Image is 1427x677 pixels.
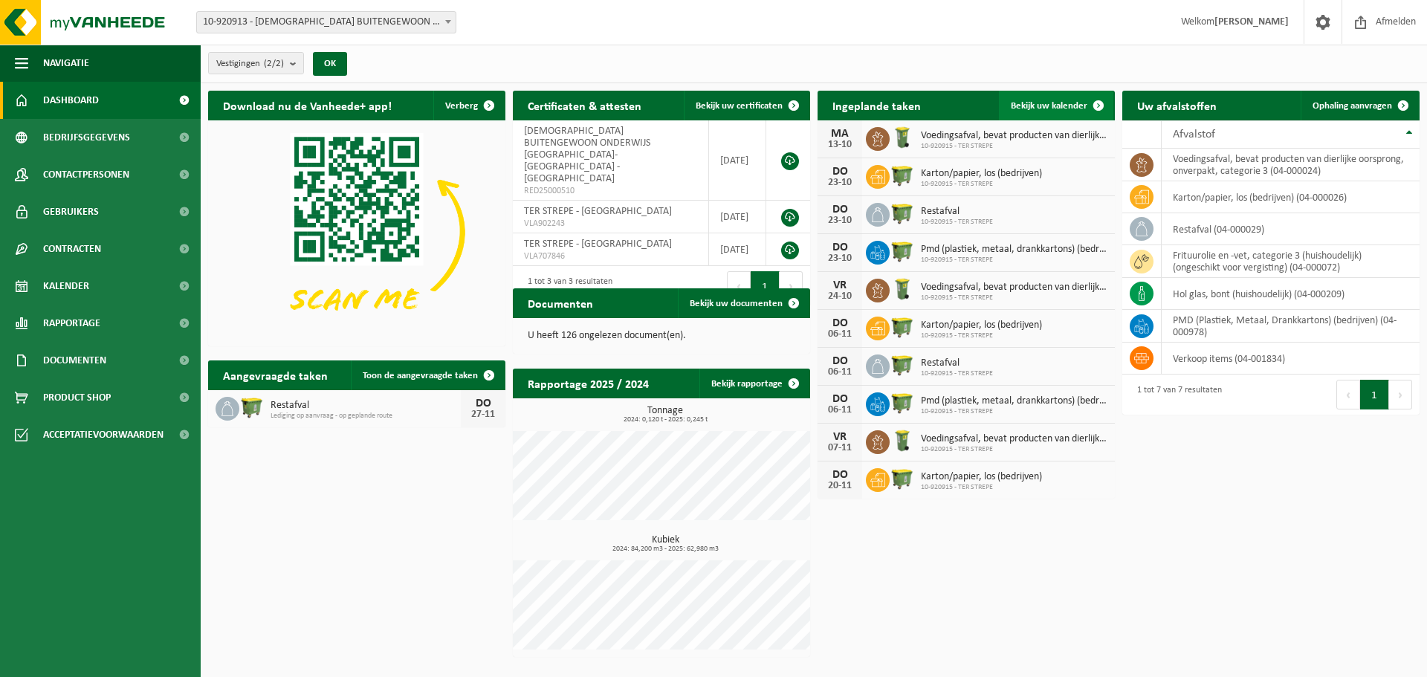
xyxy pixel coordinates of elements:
[520,416,810,424] span: 2024: 0,120 t - 2025: 0,245 t
[890,428,915,453] img: WB-0140-HPE-GN-50
[890,239,915,264] img: WB-1100-HPE-GN-50
[524,218,697,230] span: VLA902243
[825,253,855,264] div: 23-10
[825,355,855,367] div: DO
[43,230,101,268] span: Contracten
[825,329,855,340] div: 06-11
[825,166,855,178] div: DO
[524,185,697,197] span: RED25000510
[513,288,608,317] h2: Documenten
[825,291,855,302] div: 24-10
[921,331,1042,340] span: 10-920915 - TER STREPE
[825,204,855,216] div: DO
[1162,278,1420,310] td: hol glas, bont (huishoudelijk) (04-000209)
[524,126,650,184] span: [DEMOGRAPHIC_DATA] BUITENGEWOON ONDERWIJS [GEOGRAPHIC_DATA]-[GEOGRAPHIC_DATA] - [GEOGRAPHIC_DATA]
[921,357,993,369] span: Restafval
[524,239,672,250] span: TER STREPE - [GEOGRAPHIC_DATA]
[524,250,697,262] span: VLA707846
[351,360,504,390] a: Toon de aangevraagde taken
[709,233,766,266] td: [DATE]
[678,288,809,318] a: Bekijk uw documenten
[890,466,915,491] img: WB-1100-HPE-GN-50
[520,406,810,424] h3: Tonnage
[709,120,766,201] td: [DATE]
[520,545,810,553] span: 2024: 84,200 m3 - 2025: 62,980 m3
[513,369,664,398] h2: Rapportage 2025 / 2024
[524,206,672,217] span: TER STREPE - [GEOGRAPHIC_DATA]
[43,193,99,230] span: Gebruikers
[528,331,795,341] p: U heeft 126 ongelezen document(en).
[825,443,855,453] div: 07-11
[363,371,478,380] span: Toon de aangevraagde taken
[1313,101,1392,111] span: Ophaling aanvragen
[825,242,855,253] div: DO
[825,405,855,415] div: 06-11
[313,52,347,76] button: OK
[696,101,783,111] span: Bekijk uw certificaten
[890,314,915,340] img: WB-1100-HPE-GN-50
[921,407,1107,416] span: 10-920915 - TER STREPE
[1162,213,1420,245] td: restafval (04-000029)
[890,390,915,415] img: WB-1100-HPE-GN-50
[921,445,1107,454] span: 10-920915 - TER STREPE
[999,91,1113,120] a: Bekijk uw kalender
[271,412,461,421] span: Lediging op aanvraag - op geplande route
[43,156,129,193] span: Contactpersonen
[780,271,803,301] button: Next
[921,320,1042,331] span: Karton/papier, los (bedrijven)
[890,201,915,226] img: WB-1100-HPE-GN-50
[1336,380,1360,409] button: Previous
[825,128,855,140] div: MA
[921,244,1107,256] span: Pmd (plastiek, metaal, drankkartons) (bedrijven)
[1162,149,1420,181] td: voedingsafval, bevat producten van dierlijke oorsprong, onverpakt, categorie 3 (04-000024)
[1214,16,1289,27] strong: [PERSON_NAME]
[196,11,456,33] span: 10-920913 - KATHOLIEK BUITENGEWOON ONDERWIJS OOSTENDE-GISTEL - MIDDELKERKE
[825,481,855,491] div: 20-11
[921,168,1042,180] span: Karton/papier, los (bedrijven)
[433,91,504,120] button: Verberg
[43,416,164,453] span: Acceptatievoorwaarden
[1011,101,1087,111] span: Bekijk uw kalender
[921,483,1042,492] span: 10-920915 - TER STREPE
[825,317,855,329] div: DO
[690,299,783,308] span: Bekijk uw documenten
[825,279,855,291] div: VR
[921,142,1107,151] span: 10-920915 - TER STREPE
[818,91,936,120] h2: Ingeplande taken
[43,342,106,379] span: Documenten
[43,45,89,82] span: Navigatie
[751,271,780,301] button: 1
[43,379,111,416] span: Product Shop
[825,431,855,443] div: VR
[699,369,809,398] a: Bekijk rapportage
[208,52,304,74] button: Vestigingen(2/2)
[520,270,612,302] div: 1 tot 3 van 3 resultaten
[208,360,343,389] h2: Aangevraagde taken
[1162,310,1420,343] td: PMD (Plastiek, Metaal, Drankkartons) (bedrijven) (04-000978)
[1162,245,1420,278] td: frituurolie en -vet, categorie 3 (huishoudelijk) (ongeschikt voor vergisting) (04-000072)
[921,471,1042,483] span: Karton/papier, los (bedrijven)
[890,276,915,302] img: WB-0140-HPE-GN-50
[1162,181,1420,213] td: karton/papier, los (bedrijven) (04-000026)
[727,271,751,301] button: Previous
[1173,129,1215,140] span: Afvalstof
[264,59,284,68] count: (2/2)
[921,395,1107,407] span: Pmd (plastiek, metaal, drankkartons) (bedrijven)
[468,398,498,409] div: DO
[921,282,1107,294] span: Voedingsafval, bevat producten van dierlijke oorsprong, onverpakt, categorie 3
[921,256,1107,265] span: 10-920915 - TER STREPE
[271,400,461,412] span: Restafval
[709,201,766,233] td: [DATE]
[825,216,855,226] div: 23-10
[445,101,478,111] span: Verberg
[921,294,1107,302] span: 10-920915 - TER STREPE
[43,305,100,342] span: Rapportage
[890,125,915,150] img: WB-0140-HPE-GN-50
[208,91,407,120] h2: Download nu de Vanheede+ app!
[43,119,130,156] span: Bedrijfsgegevens
[825,140,855,150] div: 13-10
[468,409,498,420] div: 27-11
[825,393,855,405] div: DO
[1162,343,1420,375] td: verkoop items (04-001834)
[684,91,809,120] a: Bekijk uw certificaten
